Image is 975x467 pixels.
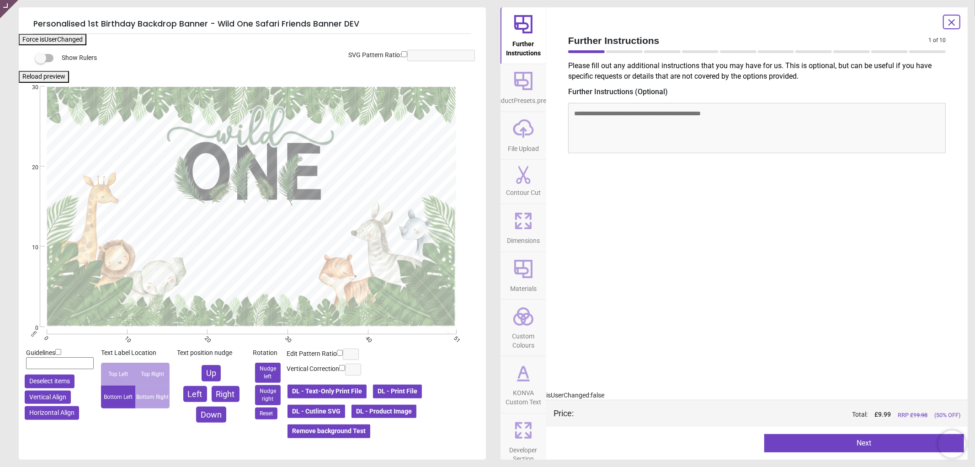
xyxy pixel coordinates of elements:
div: Bottom Left [101,386,135,408]
button: Nudge left [255,363,281,383]
span: 9.99 [878,411,891,418]
div: Rotation [253,349,283,358]
div: Show Rulers [41,53,486,64]
div: isUserChanged: false [546,391,968,400]
button: Down [196,407,226,423]
span: Developer Section [501,441,545,464]
button: DL - Print File [372,384,423,399]
span: Materials [510,280,537,294]
label: SVG Pattern Ratio: [348,51,401,60]
button: Custom Colours [501,300,546,356]
div: Price : [554,408,574,419]
button: Next [764,434,964,452]
button: Deselect items [25,375,75,388]
button: Horizontal Align [25,406,79,420]
span: Custom Colours [501,327,545,350]
span: £ 19.98 [910,412,927,419]
span: £ [874,410,891,419]
div: Total: [587,410,960,419]
button: Up [202,365,221,381]
button: Dimensions [501,204,546,252]
button: Vertical Align [25,391,71,404]
label: Further Instructions (Optional) [568,87,946,97]
div: Top Right [135,363,170,386]
button: DL - Text-Only Print File [287,384,368,399]
button: Further Instructions [501,7,546,64]
div: Top Left [101,363,135,386]
button: DL - Cutline SVG [287,404,346,419]
button: Contour Cut [501,160,546,204]
button: Reload preview [19,71,69,83]
span: Further Instructions [568,34,928,47]
button: Left [183,386,207,402]
button: Force isUserChanged [19,34,86,46]
div: Text position nudge [177,349,245,358]
label: Edit Pattern Ratio [287,349,337,359]
span: 30 [21,84,38,91]
span: File Upload [508,140,539,154]
h5: Personalised 1st Birthday Backdrop Banner - Wild One Safari Friends Banner DEV [33,15,471,34]
button: Nudge right [255,385,281,405]
button: KONVA Custom Text [501,356,546,413]
button: File Upload [501,112,546,160]
span: (50% OFF) [934,411,960,419]
button: DL - Product Image [351,404,417,419]
span: Guidelines [26,349,55,356]
label: Vertical Correction [287,365,339,374]
span: 1 of 10 [928,37,946,44]
span: RRP [898,411,927,419]
span: Dimensions [507,232,540,246]
iframe: Brevo live chat [938,430,966,458]
button: Remove background Test [287,424,371,439]
div: Text Label Location [101,349,170,358]
p: Please fill out any additional instructions that you may have for us. This is optional, but can b... [568,61,953,81]
span: Contour Cut [506,184,541,198]
span: KONVA Custom Text [501,384,545,407]
span: Further Instructions [501,35,545,58]
button: Reset [255,408,277,420]
button: Materials [501,252,546,300]
div: Bottom Right [135,386,170,408]
button: productPresets.preset [501,64,546,112]
button: Right [212,386,240,402]
span: productPresets.preset [492,92,555,106]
